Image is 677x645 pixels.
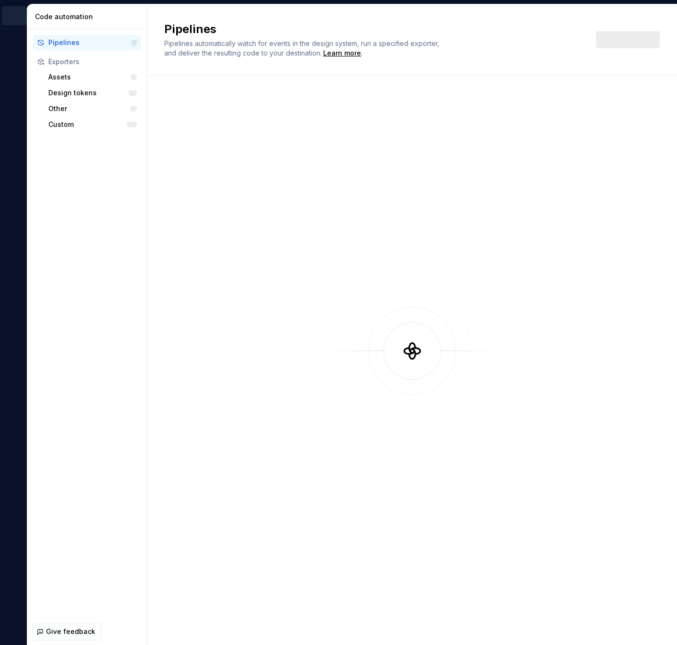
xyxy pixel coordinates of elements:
[48,120,126,129] div: Custom
[35,12,143,22] div: Code automation
[48,104,130,113] div: Other
[164,22,585,37] h2: Pipelines
[46,627,95,636] span: Give feedback
[32,623,102,640] button: Give feedback
[48,57,137,67] div: Exporters
[322,50,362,57] span: .
[45,69,141,85] button: Assets
[45,85,141,101] button: Design tokens
[48,88,129,98] div: Design tokens
[45,101,141,116] button: Other
[164,39,441,57] span: Pipelines automatically watch for events in the design system, run a specified exporter, and deli...
[48,72,131,82] div: Assets
[33,35,141,50] button: Pipelines
[48,38,131,47] div: Pipelines
[45,117,141,132] button: Custom
[323,48,361,58] a: Learn more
